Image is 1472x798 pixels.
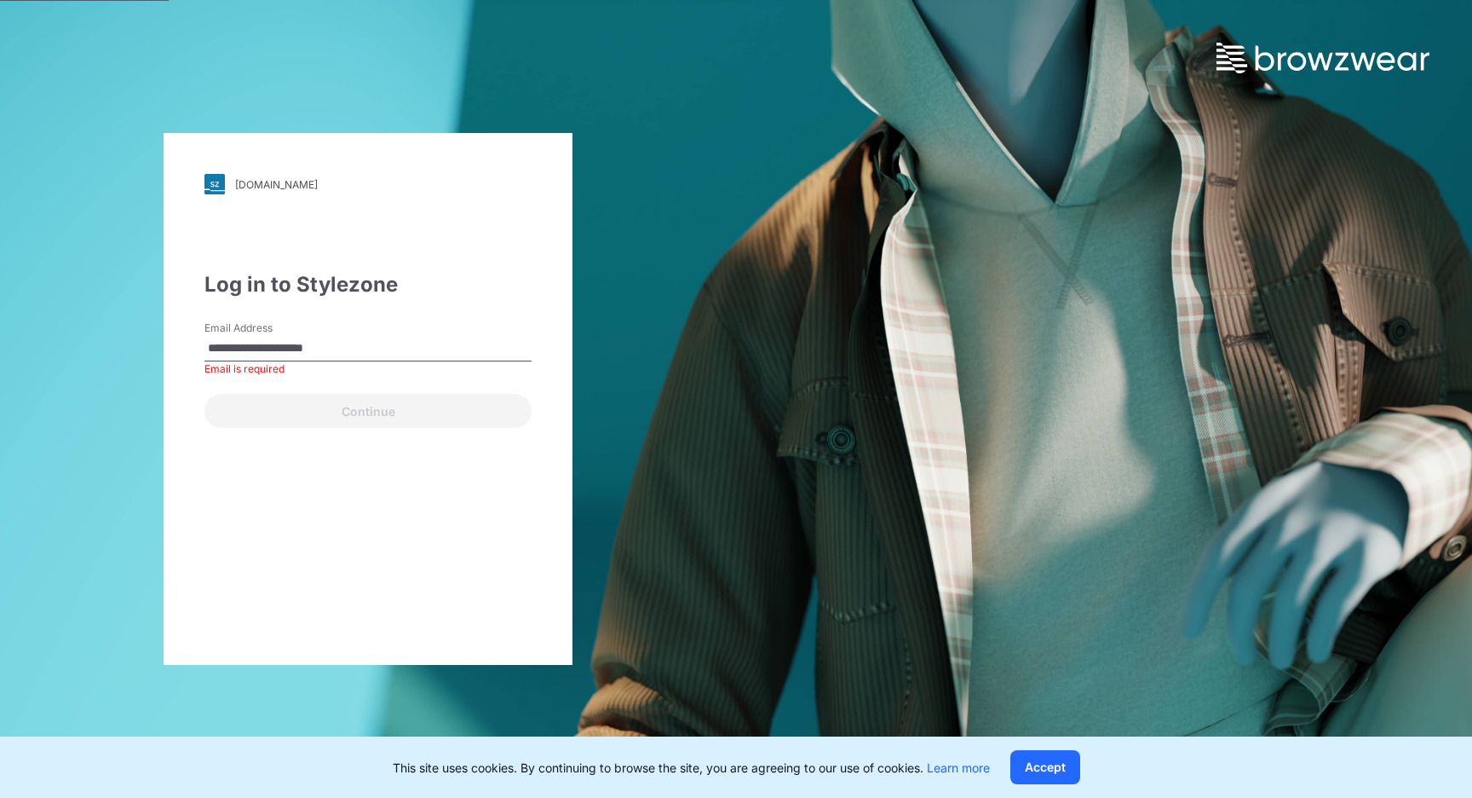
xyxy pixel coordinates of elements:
img: svg+xml;base64,PHN2ZyB3aWR0aD0iMjgiIGhlaWdodD0iMjgiIHZpZXdCb3g9IjAgMCAyOCAyOCIgZmlsbD0ibm9uZSIgeG... [204,174,225,194]
img: browzwear-logo.73288ffb.svg [1216,43,1429,73]
label: Email Address [204,321,324,336]
div: [DOMAIN_NAME] [235,178,318,191]
button: Accept [1010,750,1080,784]
a: [DOMAIN_NAME] [204,174,532,194]
p: This site uses cookies. By continuing to browse the site, you are agreeing to our use of cookies. [393,759,990,777]
div: Email is required [204,361,532,377]
a: Learn more [927,760,990,775]
div: Log in to Stylezone [204,269,532,300]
